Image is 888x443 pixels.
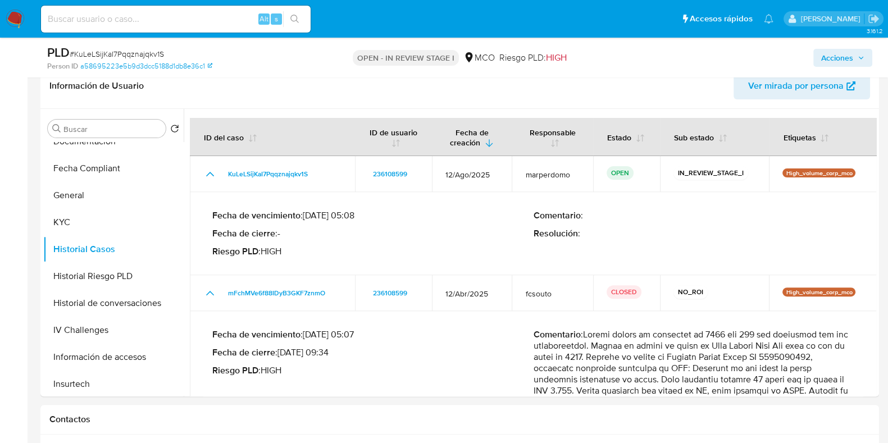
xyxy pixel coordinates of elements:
[47,43,70,61] b: PLD
[748,72,844,99] span: Ver mirada por persona
[734,72,870,99] button: Ver mirada por persona
[43,371,184,398] button: Insurtech
[800,13,864,24] p: marcela.perdomo@mercadolibre.com.co
[868,13,880,25] a: Salir
[43,182,184,209] button: General
[499,52,567,64] span: Riesgo PLD:
[866,26,882,35] span: 3.161.2
[813,49,872,67] button: Acciones
[43,344,184,371] button: Información de accesos
[259,13,268,24] span: Alt
[47,61,78,71] b: Person ID
[41,12,311,26] input: Buscar usuario o caso...
[49,80,144,92] h1: Información de Usuario
[63,124,161,134] input: Buscar
[43,236,184,263] button: Historial Casos
[546,51,567,64] span: HIGH
[43,209,184,236] button: KYC
[275,13,278,24] span: s
[70,48,164,60] span: # KuLeLSijKaI7Pqqznajqkv1S
[43,263,184,290] button: Historial Riesgo PLD
[170,124,179,136] button: Volver al orden por defecto
[283,11,306,27] button: search-icon
[353,50,459,66] p: OPEN - IN REVIEW STAGE I
[463,52,495,64] div: MCO
[43,317,184,344] button: IV Challenges
[80,61,212,71] a: a58695223e5b9d3dcc5188d1db8e36c1
[52,124,61,133] button: Buscar
[49,414,870,425] h1: Contactos
[764,14,773,24] a: Notificaciones
[43,155,184,182] button: Fecha Compliant
[690,13,753,25] span: Accesos rápidos
[43,290,184,317] button: Historial de conversaciones
[821,49,853,67] span: Acciones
